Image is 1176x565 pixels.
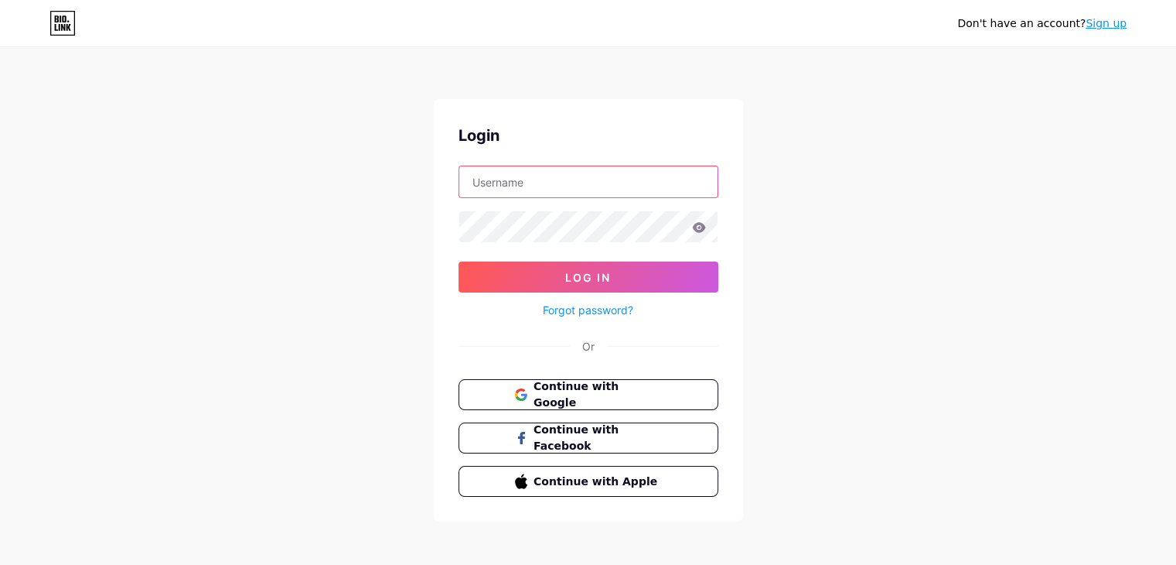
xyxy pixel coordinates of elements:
[458,379,718,410] button: Continue with Google
[458,124,718,147] div: Login
[533,474,661,490] span: Continue with Apple
[1086,17,1127,29] a: Sign up
[565,271,611,284] span: Log In
[543,302,633,318] a: Forgot password?
[957,15,1127,32] div: Don't have an account?
[458,466,718,497] button: Continue with Apple
[458,423,718,454] button: Continue with Facebook
[533,422,661,454] span: Continue with Facebook
[458,262,718,293] button: Log In
[582,338,595,354] div: Or
[459,166,718,197] input: Username
[533,378,661,411] span: Continue with Google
